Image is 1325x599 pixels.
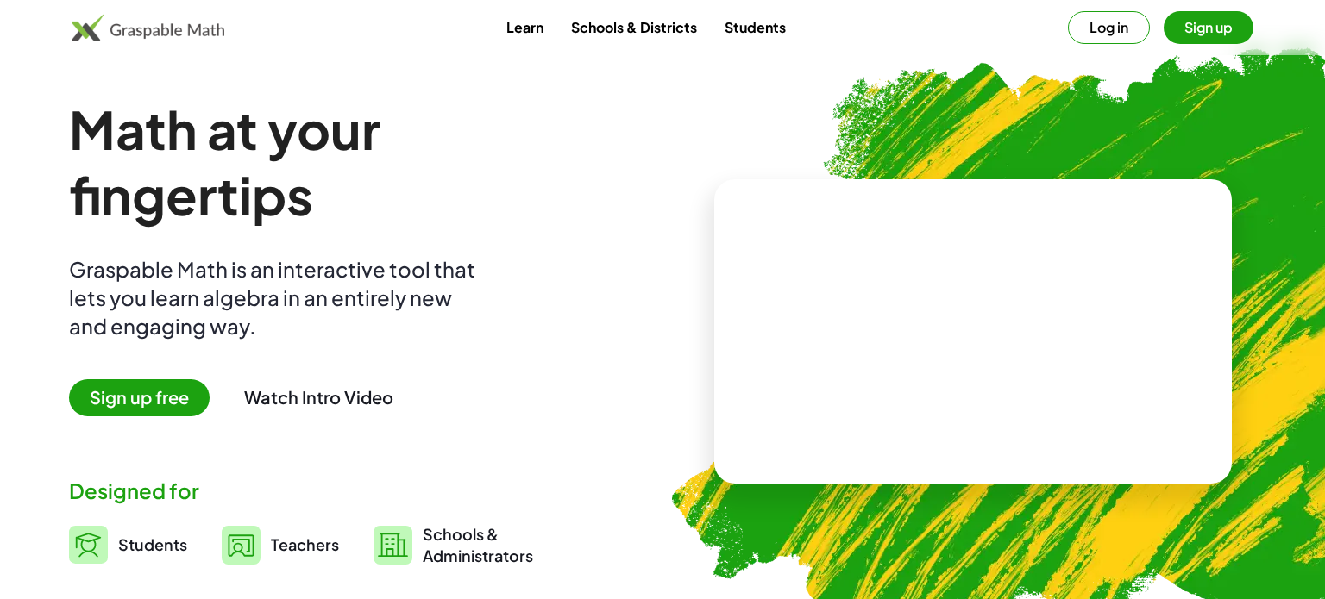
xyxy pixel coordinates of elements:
span: Students [118,534,187,554]
img: svg%3e [222,526,261,565]
a: Schools &Administrators [374,523,533,566]
a: Students [711,11,800,43]
img: svg%3e [374,526,412,565]
div: Designed for [69,477,635,505]
a: Teachers [222,523,339,566]
video: What is this? This is dynamic math notation. Dynamic math notation plays a central role in how Gr... [844,267,1102,396]
button: Log in [1068,11,1150,44]
div: Graspable Math is an interactive tool that lets you learn algebra in an entirely new and engaging... [69,255,483,340]
span: Schools & Administrators [423,523,533,566]
a: Learn [493,11,557,43]
img: svg%3e [69,526,108,564]
a: Students [69,523,187,566]
button: Watch Intro Video [244,386,393,409]
span: Teachers [271,534,339,554]
a: Schools & Districts [557,11,711,43]
h1: Math at your fingertips [69,97,618,228]
button: Sign up [1164,11,1253,44]
span: Sign up free [69,379,210,416]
